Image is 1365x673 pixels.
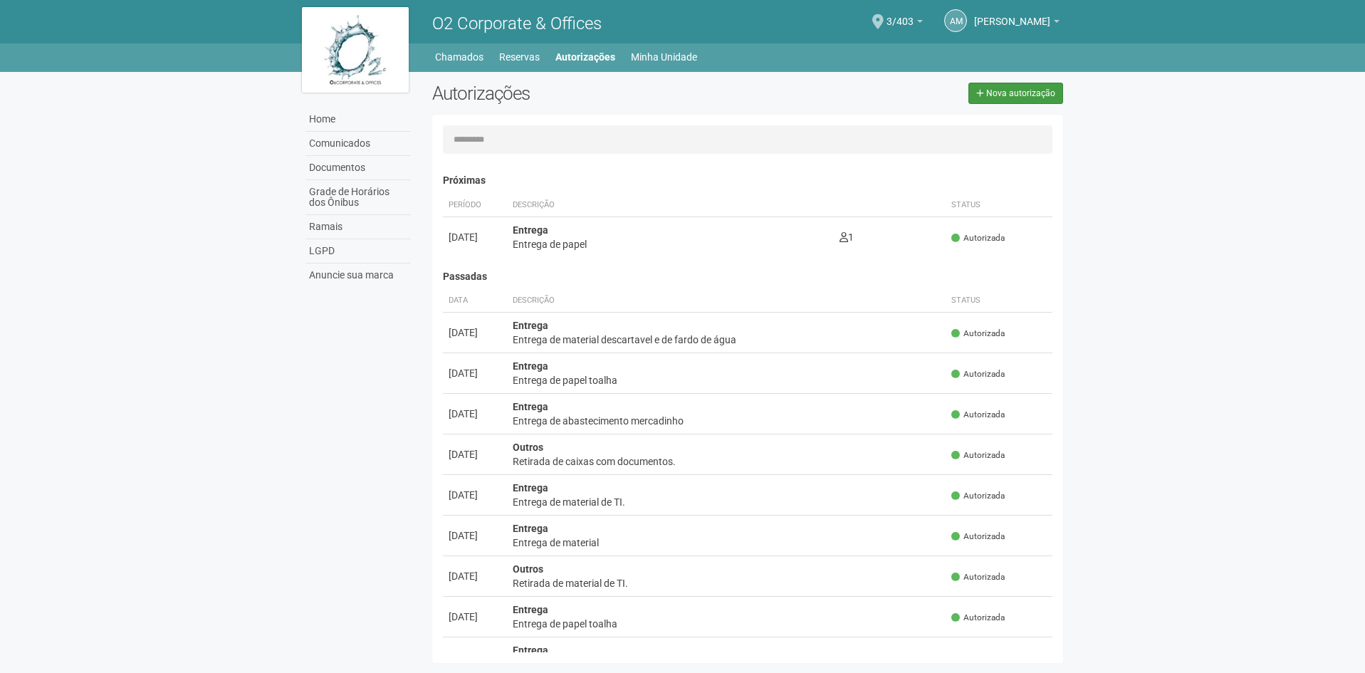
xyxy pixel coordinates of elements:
[513,482,548,494] strong: Entrega
[507,194,835,217] th: Descrição
[951,612,1005,624] span: Autorizada
[449,650,501,664] div: [DATE]
[840,231,854,243] span: 1
[432,83,737,104] h2: Autorizações
[432,14,602,33] span: O2 Corporate & Offices
[974,18,1060,29] a: [PERSON_NAME]
[631,47,697,67] a: Minha Unidade
[449,610,501,624] div: [DATE]
[449,569,501,583] div: [DATE]
[305,215,411,239] a: Ramais
[449,366,501,380] div: [DATE]
[951,368,1005,380] span: Autorizada
[449,528,501,543] div: [DATE]
[305,108,411,132] a: Home
[513,604,548,615] strong: Entrega
[305,132,411,156] a: Comunicados
[513,360,548,372] strong: Entrega
[435,47,483,67] a: Chamados
[513,224,548,236] strong: Entrega
[305,239,411,264] a: LGPD
[513,576,941,590] div: Retirada de material de TI.
[513,617,941,631] div: Entrega de papel toalha
[951,571,1005,583] span: Autorizada
[443,289,507,313] th: Data
[513,401,548,412] strong: Entrega
[513,563,543,575] strong: Outros
[513,320,548,331] strong: Entrega
[499,47,540,67] a: Reservas
[513,454,941,469] div: Retirada de caixas com documentos.
[951,490,1005,502] span: Autorizada
[951,449,1005,461] span: Autorizada
[443,271,1053,282] h4: Passadas
[974,2,1050,27] span: Anny Marcelle Gonçalves
[513,536,941,550] div: Entrega de material
[449,325,501,340] div: [DATE]
[449,407,501,421] div: [DATE]
[951,232,1005,244] span: Autorizada
[986,88,1055,98] span: Nova autorização
[449,230,501,244] div: [DATE]
[449,447,501,461] div: [DATE]
[887,18,923,29] a: 3/403
[513,645,548,656] strong: Entrega
[449,488,501,502] div: [DATE]
[951,409,1005,421] span: Autorizada
[513,442,543,453] strong: Outros
[555,47,615,67] a: Autorizações
[443,175,1053,186] h4: Próximas
[513,237,829,251] div: Entrega de papel
[513,523,548,534] strong: Entrega
[513,333,941,347] div: Entrega de material descartavel e de fardo de água
[946,289,1052,313] th: Status
[887,2,914,27] span: 3/403
[951,652,1005,664] span: Autorizada
[507,289,946,313] th: Descrição
[968,83,1063,104] a: Nova autorização
[951,328,1005,340] span: Autorizada
[513,495,941,509] div: Entrega de material de TI.
[513,373,941,387] div: Entrega de papel toalha
[951,531,1005,543] span: Autorizada
[305,156,411,180] a: Documentos
[443,194,507,217] th: Período
[946,194,1052,217] th: Status
[305,180,411,215] a: Grade de Horários dos Ônibus
[944,9,967,32] a: AM
[513,414,941,428] div: Entrega de abastecimento mercadinho
[302,7,409,93] img: logo.jpg
[305,264,411,287] a: Anuncie sua marca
